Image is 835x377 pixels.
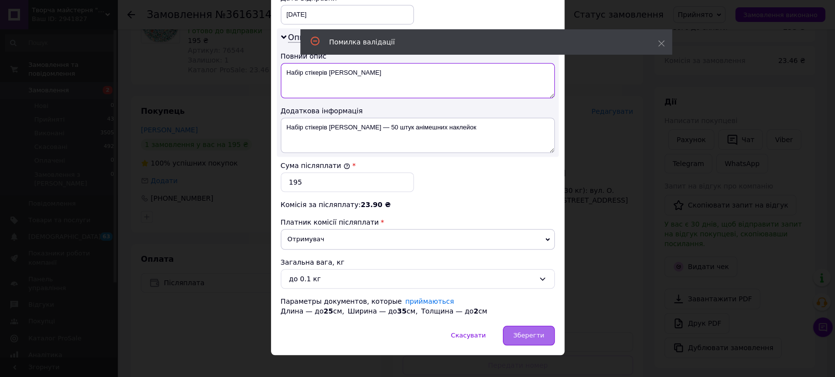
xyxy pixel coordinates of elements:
span: 35 [397,307,406,315]
span: Платник комісії післяплати [281,218,379,226]
textarea: Набір стікерів [PERSON_NAME] — 50 штук анімешних наклейок [281,118,555,153]
span: Отримувач [281,229,555,250]
span: 23.90 ₴ [361,201,390,209]
div: Повний опис [281,51,555,61]
div: Загальна вага, кг [281,257,555,267]
span: Зберегти [513,332,544,339]
textarea: Набір стікерів [PERSON_NAME] [281,63,555,98]
span: 2 [474,307,478,315]
div: Помилка валідації [329,37,633,47]
span: Опис та додаткова інформація [288,33,416,42]
span: Скасувати [451,332,486,339]
label: Сума післяплати [281,162,350,169]
div: Комісія за післяплату: [281,200,555,209]
div: до 0.1 кг [289,273,535,284]
div: Додаткова інформація [281,106,555,116]
a: приймаються [405,297,454,305]
span: 25 [323,307,333,315]
div: Параметры документов, которые Длина — до см, Ширина — до см, Толщина — до см [281,296,555,316]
